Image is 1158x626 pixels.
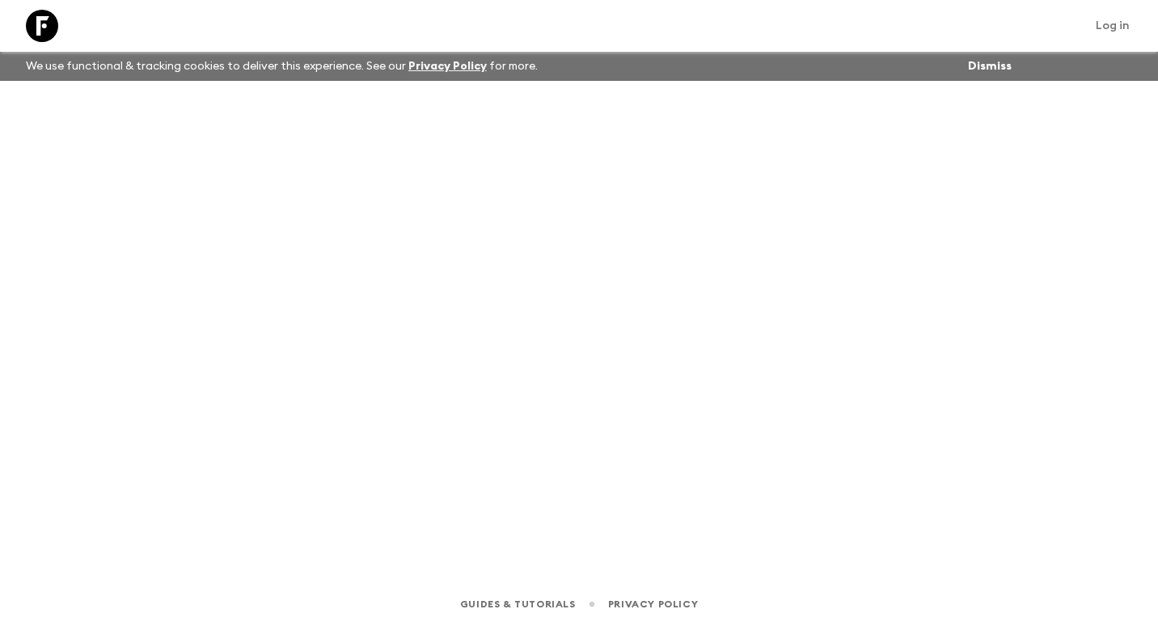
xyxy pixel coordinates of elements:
a: Privacy Policy [608,595,698,613]
button: Dismiss [964,55,1016,78]
p: We use functional & tracking cookies to deliver this experience. See our for more. [19,52,544,81]
a: Privacy Policy [408,61,487,72]
a: Guides & Tutorials [460,595,576,613]
a: Log in [1087,15,1139,37]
